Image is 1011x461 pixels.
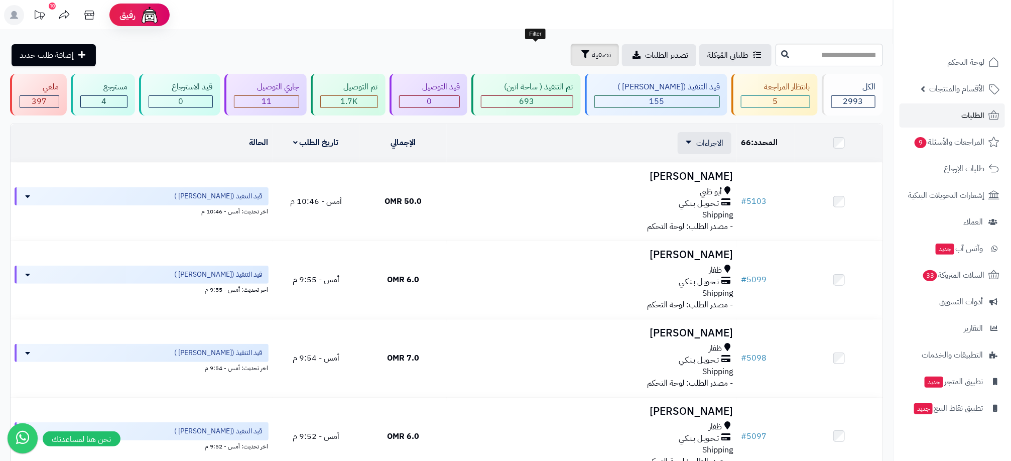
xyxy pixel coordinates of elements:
span: إضافة طلب جديد [20,49,74,61]
div: اخر تحديث: أمس - 9:55 م [15,284,269,294]
span: 66 [741,137,751,149]
span: طلبات الإرجاع [944,162,984,176]
button: تصفية [571,44,619,66]
span: 7.0 OMR [387,352,419,364]
span: # [741,274,746,286]
span: # [741,195,746,207]
a: قيد التوصيل 0 [388,74,470,116]
div: 693 [481,96,573,107]
span: قيد التنفيذ ([PERSON_NAME] ) [175,348,263,358]
h3: [PERSON_NAME] [451,249,733,261]
div: 1728 [321,96,377,107]
div: تم التوصيل [320,81,378,93]
span: الاجراءات [696,137,723,149]
span: 6.0 OMR [387,274,419,286]
a: الحالة [249,137,269,149]
span: Shipping [702,287,733,299]
span: قيد التنفيذ ([PERSON_NAME] ) [175,270,263,280]
span: جديد [914,403,933,414]
span: Shipping [702,366,733,378]
a: تصدير الطلبات [622,44,696,66]
span: 9 [914,137,927,149]
span: 11 [262,95,272,107]
span: رفيق [119,9,136,21]
span: تـحـويـل بـنـكـي [679,433,719,444]
span: تـحـويـل بـنـكـي [679,276,719,288]
div: تم التنفيذ ( ساحة اتين) [481,81,573,93]
span: جديد [925,377,943,388]
div: اخر تحديث: أمس - 9:52 م [15,440,269,451]
span: أمس - 9:54 م [293,352,339,364]
span: 155 [650,95,665,107]
a: إضافة طلب جديد [12,44,96,66]
span: Shipping [702,209,733,221]
span: تـحـويـل بـنـكـي [679,198,719,209]
img: ai-face.png [140,5,160,25]
span: 33 [923,270,937,282]
div: اخر تحديث: أمس - 9:54 م [15,362,269,373]
span: أمس - 9:52 م [293,430,339,442]
span: 397 [32,95,47,107]
a: التقارير [900,316,1005,340]
a: تحديثات المنصة [27,5,52,28]
span: أدوات التسويق [939,295,983,309]
a: ملغي 397 [8,74,69,116]
a: العملاء [900,210,1005,234]
div: قيد التوصيل [399,81,460,93]
div: 10 [49,3,56,10]
a: #5097 [741,430,767,442]
a: قيد الاسترجاع 0 [137,74,222,116]
span: 4 [101,95,106,107]
h3: [PERSON_NAME] [451,327,733,339]
span: وآتس آب [935,242,983,256]
a: #5098 [741,352,767,364]
div: 155 [595,96,720,107]
div: 397 [20,96,59,107]
span: طلباتي المُوكلة [707,49,748,61]
a: تم التوصيل 1.7K [309,74,388,116]
span: 2993 [843,95,863,107]
img: logo-2.png [943,21,1001,42]
a: #5099 [741,274,767,286]
span: المراجعات والأسئلة [914,135,984,149]
span: ظفار [709,265,722,276]
span: العملاء [963,215,983,229]
div: 0 [400,96,460,107]
span: تطبيق نقاط البيع [913,401,983,415]
span: 6.0 OMR [387,430,419,442]
div: ملغي [20,81,59,93]
div: اخر تحديث: أمس - 10:46 م [15,205,269,216]
span: التطبيقات والخدمات [922,348,983,362]
a: جاري التوصيل 11 [222,74,309,116]
span: 50.0 OMR [385,195,422,207]
a: المراجعات والأسئلة9 [900,130,1005,154]
div: قيد التنفيذ ([PERSON_NAME] ) [594,81,720,93]
a: تم التنفيذ ( ساحة اتين) 693 [469,74,583,116]
span: # [741,352,746,364]
span: 0 [427,95,432,107]
a: قيد التنفيذ ([PERSON_NAME] ) 155 [583,74,730,116]
a: إشعارات التحويلات البنكية [900,183,1005,207]
a: الإجمالي [391,137,416,149]
span: السلات المتروكة [922,268,984,282]
a: وآتس آبجديد [900,237,1005,261]
span: تصدير الطلبات [645,49,688,61]
span: أبو ظبي [700,186,722,198]
a: تاريخ الطلب [293,137,339,149]
span: جديد [936,244,954,255]
td: - مصدر الطلب: لوحة التحكم [447,241,737,319]
span: الأقسام والمنتجات [929,82,984,96]
span: تطبيق المتجر [924,375,983,389]
a: لوحة التحكم [900,50,1005,74]
span: 1.7K [340,95,357,107]
a: تطبيق نقاط البيعجديد [900,396,1005,420]
span: قيد التنفيذ ([PERSON_NAME] ) [175,191,263,201]
div: جاري التوصيل [234,81,300,93]
div: 0 [149,96,212,107]
a: طلبات الإرجاع [900,157,1005,181]
span: تـحـويـل بـنـكـي [679,355,719,366]
span: أمس - 9:55 م [293,274,339,286]
span: تصفية [592,49,611,61]
div: بانتظار المراجعة [741,81,810,93]
div: 11 [234,96,299,107]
